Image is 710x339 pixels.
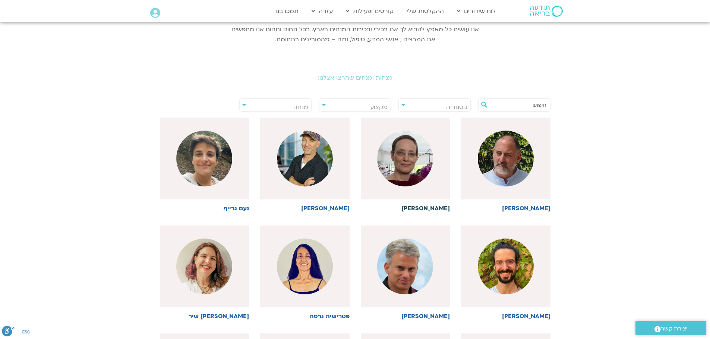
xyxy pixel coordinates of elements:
h2: מנחות ומנחים שהרצו אצלנו: [146,74,564,81]
span: מנחה [293,103,308,111]
img: %D7%A9%D7%92%D7%91-%D7%94%D7%95%D7%A8%D7%95%D7%91%D7%99%D7%A5.jpg [478,239,534,294]
img: %D7%91%D7%A8%D7%95%D7%9A-%D7%A8%D7%96.png [478,131,534,186]
span: יצירת קשר [661,324,688,334]
a: [PERSON_NAME] [461,226,550,320]
img: %D7%96%D7%99%D7%95%D7%90%D7%9F-.png [277,131,333,186]
img: %D7%93%D7%A0%D7%94-%D7%92%D7%A0%D7%99%D7%94%D7%A8.png [377,131,433,186]
a: [PERSON_NAME] [260,118,350,212]
span: מקצוע [370,103,388,111]
h6: [PERSON_NAME] [461,313,550,320]
a: לוח שידורים [453,4,499,18]
h6: [PERSON_NAME] [361,205,450,212]
a: נעם גרייף [160,118,249,212]
input: חיפוש [490,99,546,111]
a: [PERSON_NAME] [361,118,450,212]
h6: נעם גרייף [160,205,249,212]
a: [PERSON_NAME] שיר [160,226,249,320]
a: פטרישיה גרסה [260,226,350,320]
a: ההקלטות שלי [403,4,448,18]
a: [PERSON_NAME] [461,118,550,212]
a: יצירת קשר [635,321,706,335]
h6: פטרישיה גרסה [260,313,350,320]
a: עזרה [308,4,337,18]
p: אנו עושים כל מאמץ להביא לך את בכירי ובכירות המנחים בארץ. בכל תחום ותחום אנו מחפשים את המרצים , אנ... [230,25,480,45]
img: %D7%93%D7%A7%D7%9C%D7%94-%D7%A9%D7%99%D7%A8-%D7%A2%D7%9E%D7%95%D7%93-%D7%9E%D7%A8%D7%A6%D7%94.jpeg [176,239,232,294]
h6: [PERSON_NAME] [461,205,550,212]
h6: [PERSON_NAME] [260,205,350,212]
span: קטגוריה [446,103,467,111]
img: %D7%A0%D7%A2%D7%9D-%D7%92%D7%A8%D7%99%D7%99%D7%A3-1.jpg [176,131,232,186]
h6: [PERSON_NAME] שיר [160,313,249,320]
a: תמכו בנו [272,4,302,18]
a: [PERSON_NAME] [361,226,450,320]
h6: [PERSON_NAME] [361,313,450,320]
img: תודעה בריאה [530,6,563,17]
img: %D7%A2%D7%A0%D7%91%D7%A8-%D7%91%D7%A8-%D7%A7%D7%9E%D7%94.png [377,239,433,294]
img: WhatsApp-Image-2025-07-12-at-16.43.23.jpeg [277,239,333,294]
a: קורסים ופעילות [342,4,397,18]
